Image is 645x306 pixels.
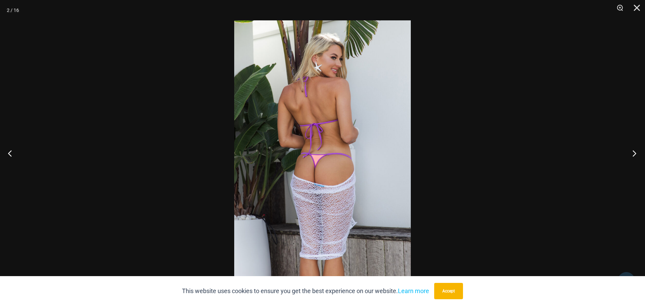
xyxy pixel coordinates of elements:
[434,283,463,299] button: Accept
[234,20,411,286] img: Wild Card Neon Bliss 819 One Piece St Martin 5996 Sarong 04
[620,136,645,170] button: Next
[398,287,429,294] a: Learn more
[7,5,19,15] div: 2 / 16
[182,286,429,296] p: This website uses cookies to ensure you get the best experience on our website.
